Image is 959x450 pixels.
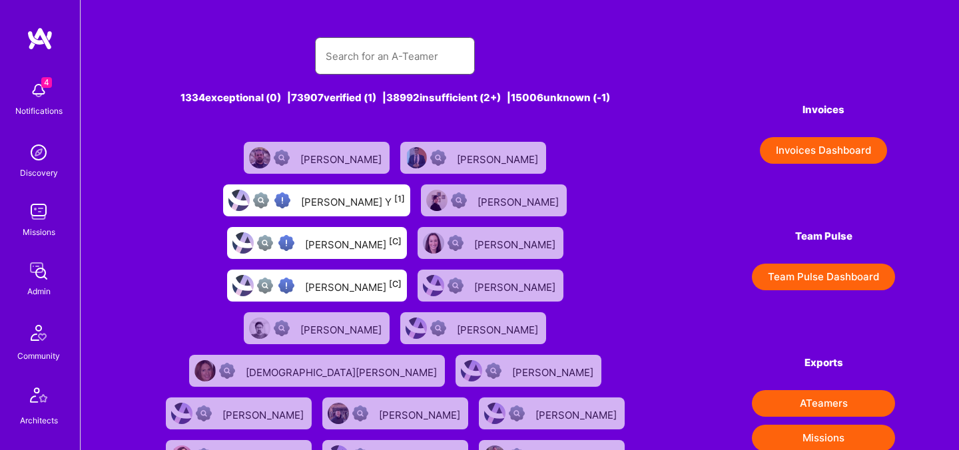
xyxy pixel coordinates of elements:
a: User AvatarNot fully vettedHigh Potential User[PERSON_NAME][C] [222,222,412,264]
sup: [1] [394,194,405,204]
img: User Avatar [406,147,427,168]
div: [PERSON_NAME] [222,405,306,422]
a: User AvatarNot Scrubbed[PERSON_NAME] [395,307,551,349]
div: [PERSON_NAME] [305,277,402,294]
a: User AvatarNot fully vettedHigh Potential User[PERSON_NAME] Y[1] [218,179,416,222]
a: User AvatarNot Scrubbed[PERSON_NAME] [450,349,607,392]
a: User AvatarNot Scrubbed[PERSON_NAME] [412,264,569,307]
img: Community [23,317,55,349]
div: [PERSON_NAME] [457,320,541,337]
div: [PERSON_NAME] [535,405,619,422]
a: User AvatarNot Scrubbed[DEMOGRAPHIC_DATA][PERSON_NAME] [184,349,450,392]
img: User Avatar [461,360,482,381]
div: [PERSON_NAME] [379,405,463,422]
img: User Avatar [228,190,250,211]
div: Missions [23,225,55,239]
sup: [C] [389,279,402,289]
a: User AvatarNot Scrubbed[PERSON_NAME] [474,392,630,435]
div: [PERSON_NAME] [305,234,402,252]
a: User AvatarNot Scrubbed[PERSON_NAME] [160,392,317,435]
img: High Potential User [278,278,294,294]
span: 4 [41,77,52,88]
div: [PERSON_NAME] [300,149,384,166]
img: User Avatar [232,275,254,296]
div: [PERSON_NAME] [457,149,541,166]
img: Not Scrubbed [448,235,464,251]
div: Notifications [15,104,63,118]
img: User Avatar [328,403,349,424]
div: [PERSON_NAME] [300,320,384,337]
img: Not Scrubbed [274,150,290,166]
img: User Avatar [171,403,192,424]
img: User Avatar [249,147,270,168]
a: User AvatarNot Scrubbed[PERSON_NAME] [395,136,551,179]
div: [PERSON_NAME] [512,362,596,379]
button: Invoices Dashboard [760,137,887,164]
img: Not Scrubbed [430,320,446,336]
div: Community [17,349,60,363]
div: [PERSON_NAME] Y [301,192,405,209]
div: [PERSON_NAME] [478,192,561,209]
img: discovery [25,139,52,166]
img: Not Scrubbed [451,192,467,208]
img: bell [25,77,52,104]
img: User Avatar [406,318,427,339]
img: logo [27,27,53,51]
div: Discovery [20,166,58,180]
a: User AvatarNot Scrubbed[PERSON_NAME] [238,307,395,349]
h4: Invoices [752,104,895,116]
img: User Avatar [249,318,270,339]
img: User Avatar [232,232,254,254]
img: Not fully vetted [257,235,273,251]
img: Not Scrubbed [274,320,290,336]
div: Admin [27,284,51,298]
img: Not fully vetted [253,192,269,208]
img: Not fully vetted [257,278,273,294]
img: User Avatar [194,360,216,381]
img: Not Scrubbed [352,405,368,421]
img: User Avatar [484,403,505,424]
div: [PERSON_NAME] [474,234,558,252]
button: ATeamers [752,390,895,417]
a: User AvatarNot Scrubbed[PERSON_NAME] [416,179,572,222]
a: User AvatarNot Scrubbed[PERSON_NAME] [412,222,569,264]
img: teamwork [25,198,52,225]
img: Not Scrubbed [430,150,446,166]
h4: Team Pulse [752,230,895,242]
img: Not Scrubbed [509,405,525,421]
img: Architects [23,381,55,413]
h4: Exports [752,357,895,369]
a: User AvatarNot Scrubbed[PERSON_NAME] [317,392,474,435]
img: admin teamwork [25,258,52,284]
img: User Avatar [426,190,448,211]
img: High Potential User [274,192,290,208]
a: User AvatarNot fully vettedHigh Potential User[PERSON_NAME][C] [222,264,412,307]
img: Not Scrubbed [219,363,235,379]
input: Search for an A-Teamer [326,39,464,73]
div: [PERSON_NAME] [474,277,558,294]
div: 1334 exceptional (0) | 73907 verified (1) | 38992 insufficient (2+) | 15006 unknown (-1) [145,91,646,105]
a: User AvatarNot Scrubbed[PERSON_NAME] [238,136,395,179]
a: Invoices Dashboard [752,137,895,164]
img: Not Scrubbed [448,278,464,294]
div: Architects [20,413,58,427]
img: High Potential User [278,235,294,251]
img: Not Scrubbed [485,363,501,379]
img: User Avatar [423,232,444,254]
img: Not Scrubbed [196,405,212,421]
sup: [C] [389,236,402,246]
div: [DEMOGRAPHIC_DATA][PERSON_NAME] [246,362,440,379]
img: User Avatar [423,275,444,296]
button: Team Pulse Dashboard [752,264,895,290]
